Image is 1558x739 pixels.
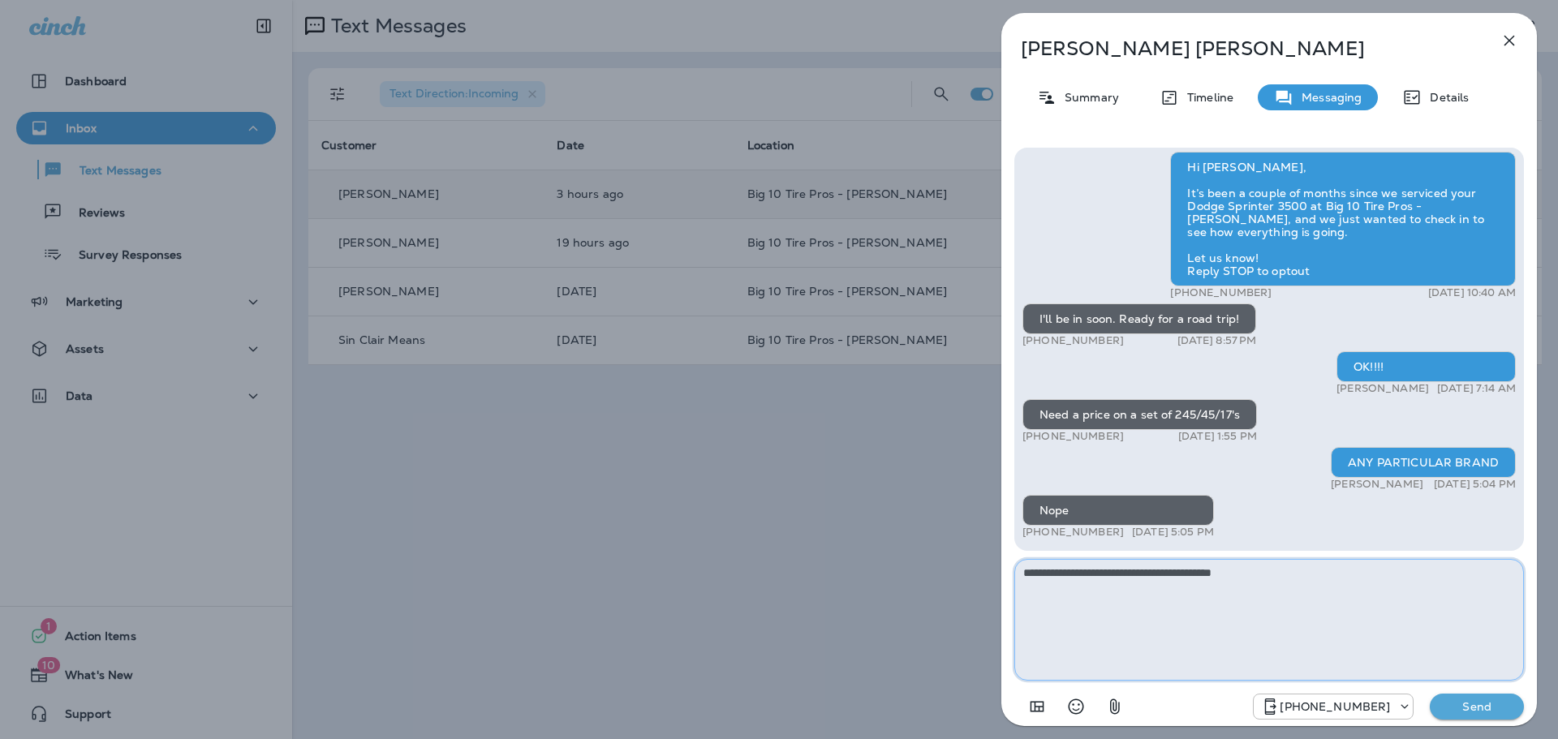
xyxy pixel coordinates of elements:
button: Select an emoji [1060,690,1092,723]
p: Details [1422,91,1469,104]
p: [DATE] 7:14 AM [1437,382,1516,395]
p: [DATE] 8:57 PM [1177,334,1257,347]
p: [PHONE_NUMBER] [1022,334,1124,347]
p: [PERSON_NAME] [PERSON_NAME] [1021,37,1464,60]
p: Messaging [1293,91,1362,104]
p: Summary [1057,91,1119,104]
div: ANY PARTICULAR BRAND [1331,447,1516,478]
p: [DATE] 10:40 AM [1428,286,1516,299]
p: [PERSON_NAME] [1331,478,1423,491]
p: [PHONE_NUMBER] [1170,286,1272,299]
div: OK!!!! [1336,351,1516,382]
p: [PHONE_NUMBER] [1022,526,1124,539]
p: [PHONE_NUMBER] [1280,700,1390,713]
div: Hi [PERSON_NAME], It’s been a couple of months since we serviced your Dodge Sprinter 3500 at Big ... [1170,152,1516,286]
p: [DATE] 5:05 PM [1132,526,1214,539]
p: [DATE] 1:55 PM [1178,430,1257,443]
p: [DATE] 5:04 PM [1434,478,1516,491]
div: Nope [1022,495,1214,526]
p: [PERSON_NAME] [1336,382,1429,395]
p: [PHONE_NUMBER] [1022,430,1124,443]
button: Add in a premade template [1021,690,1053,723]
div: +1 (601) 808-4206 [1254,697,1413,716]
p: Send [1443,699,1511,714]
div: Need a price on a set of 245/45/17's [1022,399,1257,430]
button: Send [1430,694,1524,720]
div: I'll be in soon. Ready for a road trip! [1022,303,1256,334]
p: Timeline [1179,91,1233,104]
